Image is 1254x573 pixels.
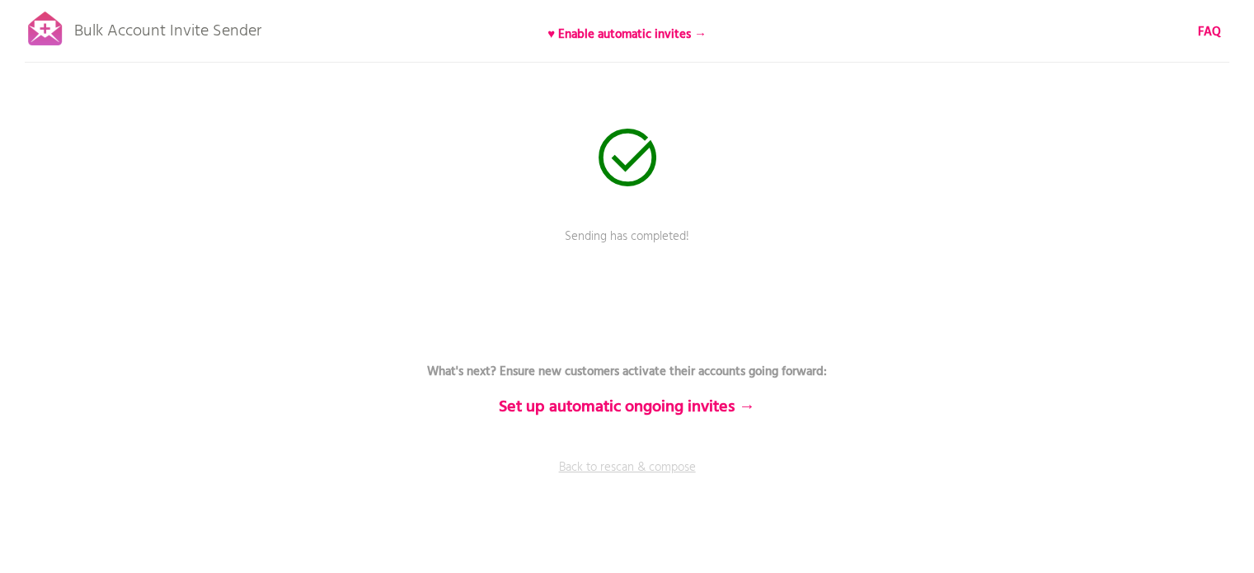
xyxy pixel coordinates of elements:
[74,7,261,48] p: Bulk Account Invite Sender
[380,458,875,500] a: Back to rescan & compose
[499,394,755,420] b: Set up automatic ongoing invites →
[547,25,707,45] b: ♥ Enable automatic invites →
[1198,22,1221,42] b: FAQ
[1198,23,1221,41] a: FAQ
[380,228,875,269] p: Sending has completed!
[427,362,827,382] b: What's next? Ensure new customers activate their accounts going forward:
